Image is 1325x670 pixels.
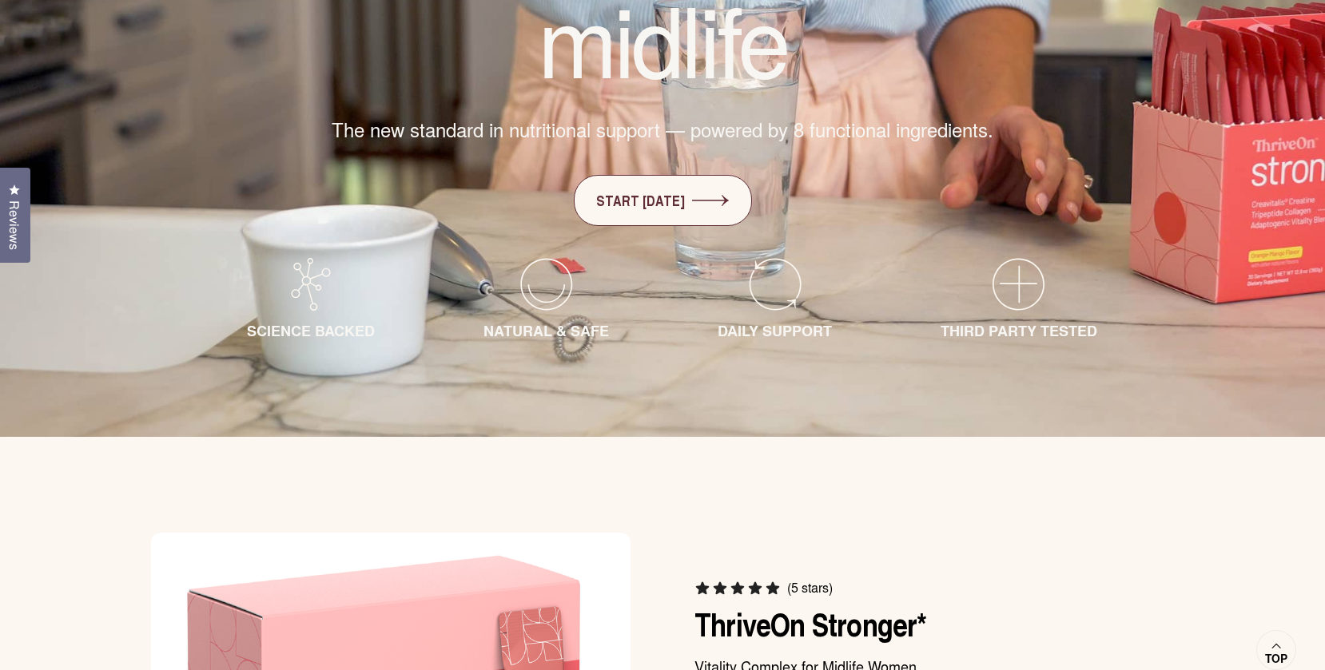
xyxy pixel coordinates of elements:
[483,320,609,341] span: NATURAL & SAFE
[4,200,25,250] span: Reviews
[718,320,832,341] span: DAILY SUPPORT
[694,601,927,647] a: ThriveOn Stronger*
[787,580,833,596] span: (5 stars)
[247,320,375,341] span: SCIENCE BACKED
[574,175,752,226] a: START [DATE]
[1265,652,1287,666] span: Top
[332,116,993,143] span: The new standard in nutritional support — powered by 8 functional ingredients.
[694,601,927,648] span: ThriveOn Stronger*
[941,320,1097,341] span: THIRD PARTY TESTED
